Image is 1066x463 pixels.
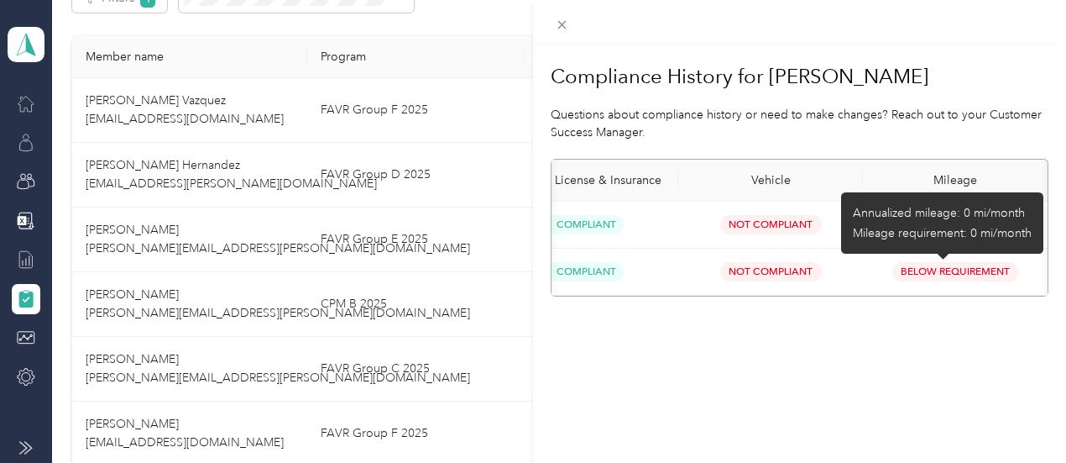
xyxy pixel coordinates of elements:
span: Not Compliant [720,215,822,234]
span: Compliant [547,262,624,281]
h1: Compliance History for [PERSON_NAME] [551,56,1048,97]
th: Mileage [863,160,1048,202]
span: Annualized mileage: 0 mi/month [853,206,1025,220]
p: Questions about compliance history or need to make changes? Reach out to your Customer Success Ma... [551,106,1048,141]
iframe: Everlance-gr Chat Button Frame [972,369,1066,463]
span: Mileage requirement: 0 mi/month [853,226,1032,240]
span: Compliant [547,215,624,234]
th: Driver’s License & Insurance [494,160,678,202]
span: Not Compliant [720,262,822,281]
th: Vehicle [678,160,863,202]
span: Below Requirement [892,262,1019,281]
